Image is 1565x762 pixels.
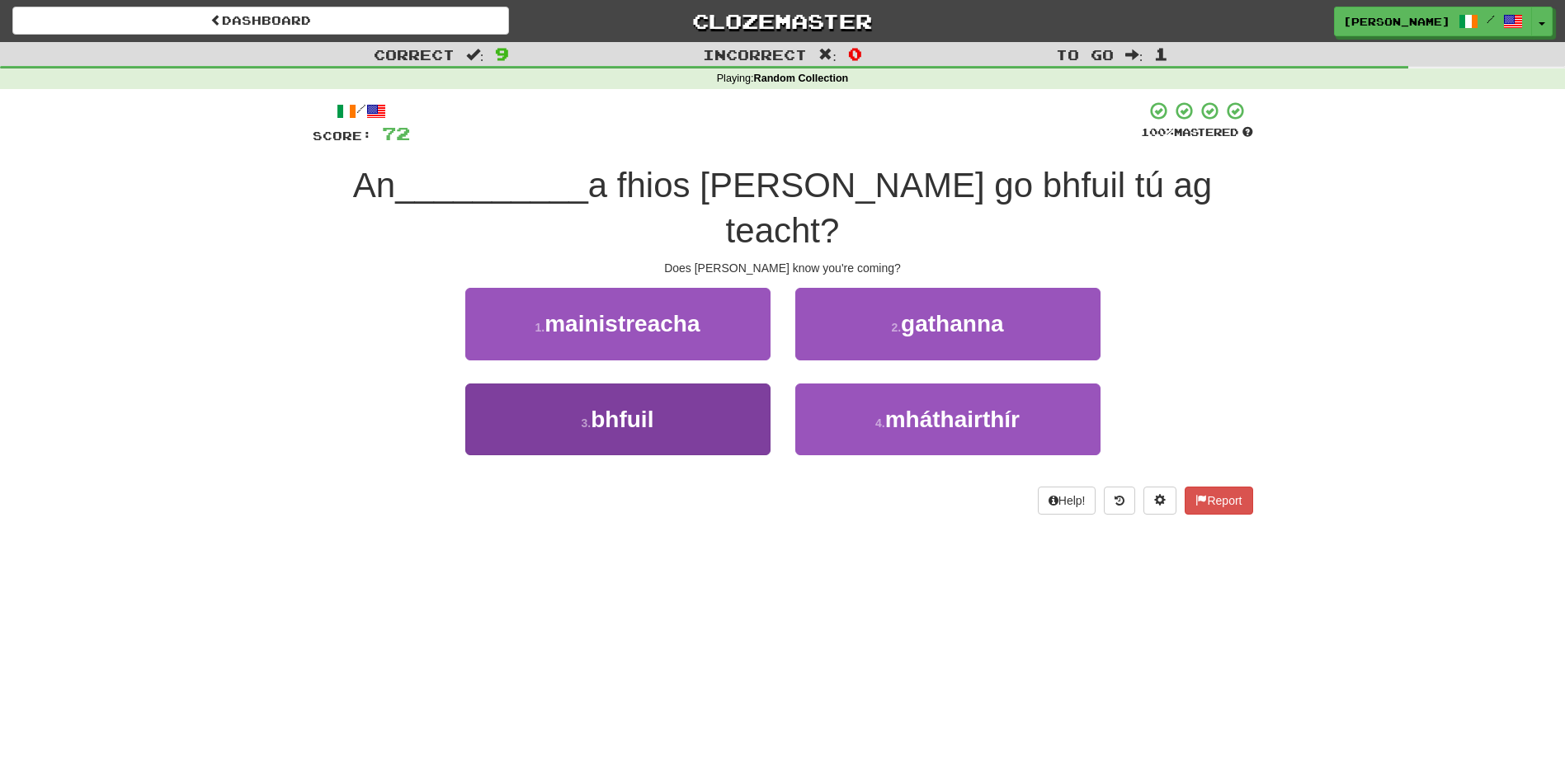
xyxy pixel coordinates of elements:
span: : [466,48,484,62]
small: 1 . [535,321,544,334]
span: __________ [395,166,588,205]
span: bhfuil [591,407,653,432]
button: 1.mainistreacha [465,288,771,360]
span: : [1125,48,1143,62]
div: Mastered [1141,125,1253,140]
span: mháthairthír [885,407,1020,432]
span: To go [1056,46,1114,63]
span: [PERSON_NAME] [1343,14,1450,29]
div: Does [PERSON_NAME] know you're coming? [313,260,1253,276]
button: Help! [1038,487,1096,515]
span: 1 [1154,44,1168,63]
button: 2.gathanna [795,288,1101,360]
a: [PERSON_NAME] / [1334,7,1532,36]
span: / [1487,13,1495,25]
div: / [313,101,410,121]
button: Round history (alt+y) [1104,487,1135,515]
span: 72 [382,123,410,143]
span: a fhios [PERSON_NAME] go bhfuil tú ag teacht? [588,166,1212,250]
span: 0 [848,44,862,63]
button: 4.mháthairthír [795,383,1101,455]
span: gathanna [901,311,1003,336]
a: Dashboard [12,7,509,35]
strong: Random Collection [754,73,849,84]
span: 100 % [1141,125,1174,139]
span: Correct [374,46,455,63]
span: : [818,48,837,62]
span: Score: [313,129,372,143]
small: 3 . [582,416,592,430]
button: 3.bhfuil [465,383,771,455]
span: An [353,166,395,205]
span: 9 [495,44,509,63]
small: 4 . [875,416,885,430]
button: Report [1185,487,1252,515]
span: Incorrect [703,46,807,63]
a: Clozemaster [534,7,1030,35]
small: 2 . [891,321,901,334]
span: mainistreacha [544,311,700,336]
